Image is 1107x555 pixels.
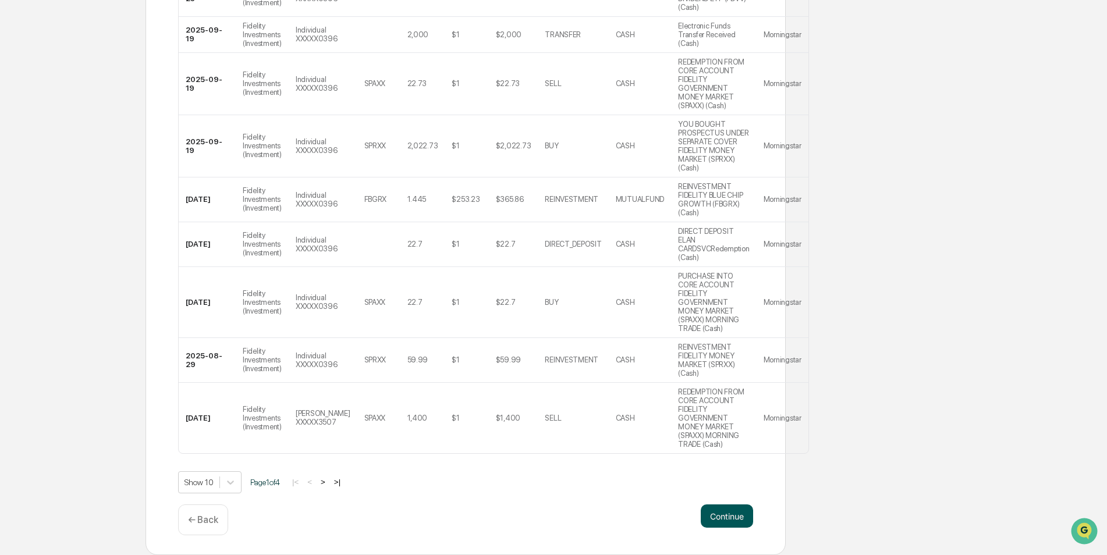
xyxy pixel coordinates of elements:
div: $1 [452,79,459,88]
td: Individual XXXXX0396 [289,17,357,53]
div: 22.7 [407,298,423,307]
td: Morningstar [757,267,808,338]
div: SPRXX [364,141,386,150]
div: Start new chat [40,89,191,101]
div: SPAXX [364,79,386,88]
div: Fidelity Investments (Investment) [243,289,282,315]
button: > [317,477,329,487]
td: [DATE] [179,267,236,338]
button: >| [331,477,344,487]
td: 2025-09-19 [179,115,236,177]
div: Fidelity Investments (Investment) [243,22,282,48]
div: REINVESTMENT FIDELITY MONEY MARKET (SPRXX) (Cash) [678,343,750,378]
div: $1 [452,240,459,248]
div: CASH [616,79,635,88]
span: Page 1 of 4 [250,478,280,487]
td: [DATE] [179,177,236,222]
div: SELL [545,414,561,422]
td: Morningstar [757,338,808,383]
td: 2025-09-19 [179,17,236,53]
td: 2025-09-19 [179,53,236,115]
td: [DATE] [179,222,236,267]
div: Fidelity Investments (Investment) [243,231,282,257]
div: $59.99 [496,355,521,364]
div: REDEMPTION FROM CORE ACCOUNT FIDELITY GOVERNMENT MONEY MARKET (SPAXX) MORNING TRADE (Cash) [678,387,750,449]
div: CASH [616,355,635,364]
div: SPRXX [364,355,386,364]
span: Preclearance [23,147,75,158]
button: < [304,477,315,487]
div: SELL [545,79,561,88]
div: $1 [452,298,459,307]
div: 22.7 [407,240,423,248]
div: 2,022.73 [407,141,438,150]
div: YOU BOUGHT PROSPECTUS UNDER SEPARATE COVER FIDELITY MONEY MARKET (SPRXX) (Cash) [678,120,750,172]
div: $22.7 [496,298,516,307]
div: $1 [452,30,459,39]
div: Fidelity Investments (Investment) [243,186,282,212]
td: Morningstar [757,222,808,267]
div: 🗄️ [84,148,94,157]
img: 1746055101610-c473b297-6a78-478c-a979-82029cc54cd1 [12,89,33,110]
div: TRANSFER [545,30,581,39]
div: $1,400 [496,414,520,422]
div: Fidelity Investments (Investment) [243,405,282,431]
a: Powered byPylon [82,197,141,206]
button: Continue [701,504,753,528]
button: Start new chat [198,92,212,106]
td: Morningstar [757,17,808,53]
td: 2025-08-29 [179,338,236,383]
div: $22.7 [496,240,516,248]
div: MUTUALFUND [616,195,664,204]
td: Morningstar [757,53,808,115]
p: ← Back [188,514,218,525]
div: BUY [545,298,558,307]
div: $253.23 [452,195,480,204]
p: How can we help? [12,24,212,43]
div: 59.99 [407,355,428,364]
div: Electronic Funds Transfer Received (Cash) [678,22,750,48]
td: [PERSON_NAME] XXXXX3507 [289,383,357,453]
span: Attestations [96,147,144,158]
div: REDEMPTION FROM CORE ACCOUNT FIDELITY GOVERNMENT MONEY MARKET (SPAXX) (Cash) [678,58,750,110]
div: Fidelity Investments (Investment) [243,347,282,373]
div: CASH [616,240,635,248]
a: 🔎Data Lookup [7,164,78,185]
div: $2,022.73 [496,141,531,150]
div: PURCHASE INTO CORE ACCOUNT FIDELITY GOVERNMENT MONEY MARKET (SPAXX) MORNING TRADE (Cash) [678,272,750,333]
td: Morningstar [757,115,808,177]
div: REINVESTMENT [545,355,598,364]
div: Fidelity Investments (Investment) [243,70,282,97]
td: Individual XXXXX0396 [289,115,357,177]
td: [DATE] [179,383,236,453]
div: $1 [452,355,459,364]
div: CASH [616,414,635,422]
div: CASH [616,298,635,307]
div: 22.73 [407,79,427,88]
div: FBGRX [364,195,387,204]
div: BUY [545,141,558,150]
td: Individual XXXXX0396 [289,338,357,383]
td: Morningstar [757,383,808,453]
div: SPAXX [364,414,386,422]
div: REINVESTMENT FIDELITY BLUE CHIP GROWTH (FBGRX) (Cash) [678,182,750,217]
div: CASH [616,141,635,150]
div: 1.445 [407,195,427,204]
div: 1,400 [407,414,428,422]
iframe: Open customer support [1070,517,1101,548]
div: $1 [452,141,459,150]
a: 🗄️Attestations [80,142,149,163]
td: Morningstar [757,177,808,222]
div: 2,000 [407,30,429,39]
div: 🖐️ [12,148,21,157]
div: $22.73 [496,79,520,88]
td: Individual XXXXX0396 [289,222,357,267]
div: Fidelity Investments (Investment) [243,133,282,159]
span: Pylon [116,197,141,206]
div: DIRECT_DEPOSIT [545,240,601,248]
div: DIRECT DEPOSIT ELAN CARDSVCRedemption (Cash) [678,227,750,262]
div: We're available if you need us! [40,101,147,110]
div: REINVESTMENT [545,195,598,204]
